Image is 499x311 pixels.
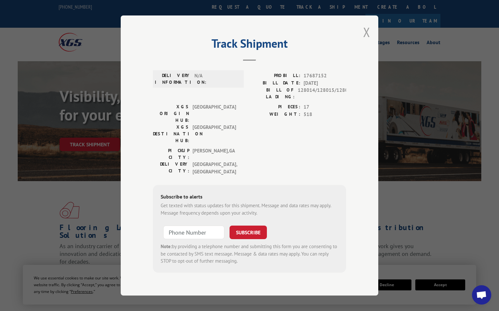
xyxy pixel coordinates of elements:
[153,161,189,175] label: DELIVERY CITY:
[193,124,236,144] span: [GEOGRAPHIC_DATA]
[250,103,300,111] label: PIECES:
[153,147,189,161] label: PICKUP CITY:
[161,193,338,202] div: Subscribe to alerts
[194,72,238,86] span: N/A
[298,87,346,100] span: 128014/128015/128016
[250,111,300,118] label: WEIGHT:
[193,161,236,175] span: [GEOGRAPHIC_DATA] , [GEOGRAPHIC_DATA]
[230,226,267,239] button: SUBSCRIBE
[161,243,338,265] div: by providing a telephone number and submitting this form you are consenting to be contacted by SM...
[304,111,346,118] span: 518
[250,72,300,80] label: PROBILL:
[363,24,370,41] button: Close modal
[250,87,295,100] label: BILL OF LADING:
[304,72,346,80] span: 17687152
[161,202,338,217] div: Get texted with status updates for this shipment. Message and data rates may apply. Message frequ...
[250,80,300,87] label: BILL DATE:
[155,72,191,86] label: DELIVERY INFORMATION:
[304,80,346,87] span: [DATE]
[153,103,189,124] label: XGS ORIGIN HUB:
[153,124,189,144] label: XGS DESTINATION HUB:
[304,103,346,111] span: 17
[193,147,236,161] span: [PERSON_NAME] , GA
[161,243,172,249] strong: Note:
[153,39,346,51] h2: Track Shipment
[163,226,224,239] input: Phone Number
[472,285,491,305] div: Open chat
[193,103,236,124] span: [GEOGRAPHIC_DATA]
